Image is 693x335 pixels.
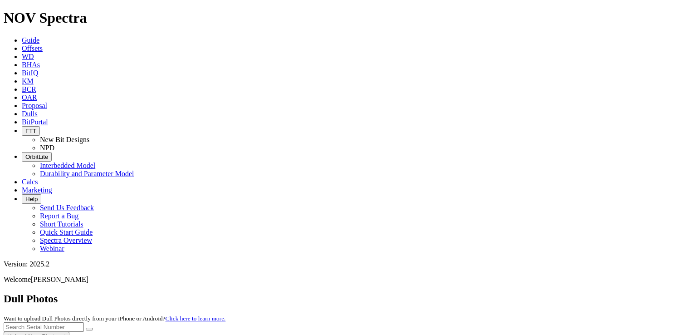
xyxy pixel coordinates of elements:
a: Spectra Overview [40,236,92,244]
a: Calcs [22,178,38,186]
h1: NOV Spectra [4,10,689,26]
a: Guide [22,36,39,44]
small: Want to upload Dull Photos directly from your iPhone or Android? [4,315,225,322]
a: KM [22,77,34,85]
a: Proposal [22,102,47,109]
a: WD [22,53,34,60]
a: Dulls [22,110,38,118]
a: Durability and Parameter Model [40,170,134,177]
a: New Bit Designs [40,136,89,143]
a: Offsets [22,44,43,52]
button: FTT [22,126,40,136]
a: Quick Start Guide [40,228,93,236]
a: Send Us Feedback [40,204,94,212]
a: Webinar [40,245,64,252]
a: OAR [22,94,37,101]
a: BHAs [22,61,40,69]
button: OrbitLite [22,152,52,162]
a: BCR [22,85,36,93]
a: BitIQ [22,69,38,77]
span: Help [25,196,38,202]
a: Interbedded Model [40,162,95,169]
a: Short Tutorials [40,220,83,228]
a: NPD [40,144,54,152]
h2: Dull Photos [4,293,689,305]
a: Report a Bug [40,212,78,220]
span: OrbitLite [25,153,48,160]
a: BitPortal [22,118,48,126]
input: Search Serial Number [4,322,84,332]
span: FTT [25,128,36,134]
a: Click here to learn more. [166,315,226,322]
button: Help [22,194,41,204]
a: Marketing [22,186,52,194]
p: Welcome [4,276,689,284]
span: [PERSON_NAME] [31,276,88,283]
div: Version: 2025.2 [4,260,689,268]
